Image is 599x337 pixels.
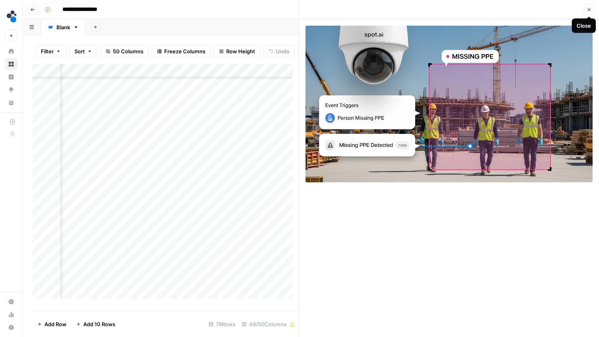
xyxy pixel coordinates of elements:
[5,96,18,109] a: Your Data
[5,295,18,308] a: Settings
[5,9,19,24] img: spot.ai Logo
[577,22,591,30] div: Close
[5,83,18,96] a: Opportunities
[5,308,18,321] a: Usage
[152,45,211,58] button: Freeze Columns
[306,26,593,182] img: Row/Cell
[5,321,18,334] button: Help + Support
[113,47,143,55] span: 50 Columns
[5,6,18,26] button: Workspace: spot.ai
[36,45,66,58] button: Filter
[74,47,85,55] span: Sort
[41,47,54,55] span: Filter
[32,318,71,331] button: Add Row
[164,47,205,55] span: Freeze Columns
[226,47,255,55] span: Row Height
[239,318,299,331] div: 49/50 Columns
[263,45,295,58] button: Undo
[56,23,70,31] div: Blank
[5,45,18,58] a: Home
[205,318,239,331] div: 78 Rows
[276,47,289,55] span: Undo
[214,45,260,58] button: Row Height
[5,71,18,83] a: Insights
[101,45,149,58] button: 50 Columns
[5,58,18,71] a: Browse
[83,320,115,328] span: Add 10 Rows
[41,19,86,35] a: Blank
[71,318,120,331] button: Add 10 Rows
[44,320,66,328] span: Add Row
[69,45,97,58] button: Sort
